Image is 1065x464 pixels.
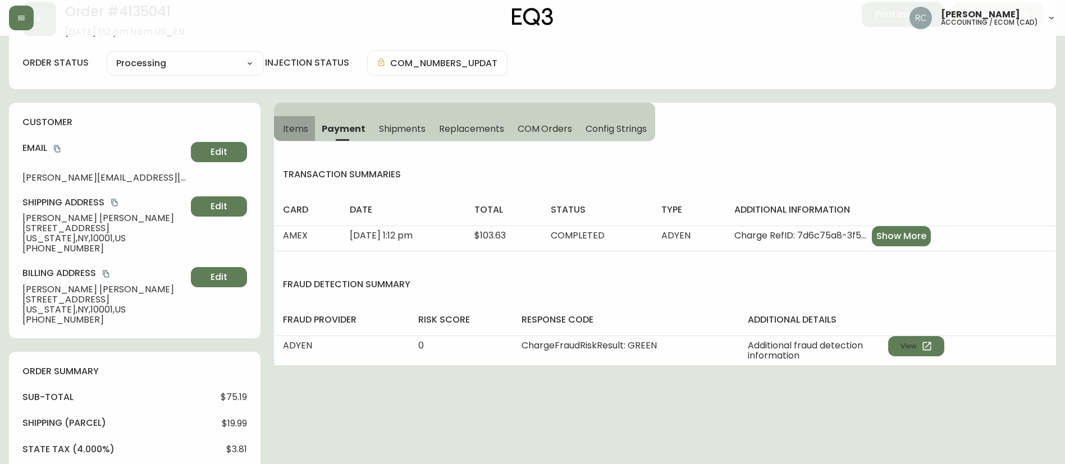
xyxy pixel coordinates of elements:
span: Shipments [379,123,426,135]
span: [US_STATE] , NY , 10001 , US [22,233,186,244]
img: logo [512,8,554,26]
span: [PHONE_NUMBER] [22,244,186,254]
button: View [888,336,944,356]
h4: additional details [748,314,1047,326]
span: [DATE] 1:12 pm [350,229,413,242]
span: $103.63 [474,229,506,242]
span: [PERSON_NAME] [PERSON_NAME] [22,284,186,295]
span: ADYEN [661,229,691,242]
button: copy [109,197,120,208]
span: [STREET_ADDRESS] [22,295,186,305]
span: [PERSON_NAME] [PERSON_NAME] [22,213,186,223]
h4: Shipping ( Parcel ) [22,417,106,429]
span: $75.19 [221,392,247,402]
span: Edit [211,146,227,158]
button: Edit [191,196,247,217]
img: f4ba4e02bd060be8f1386e3ca455bd0e [909,7,932,29]
span: Replacements [439,123,504,135]
span: $19.99 [222,419,247,429]
h4: fraud provider [283,314,400,326]
h4: state tax (4.000%) [22,443,115,456]
span: [PHONE_NUMBER] [22,315,186,325]
h4: response code [522,314,730,326]
span: Edit [211,200,227,213]
span: Config Strings [586,123,646,135]
h4: risk score [418,314,503,326]
span: Show More [876,230,926,242]
h4: type [661,204,716,216]
button: Edit [191,142,247,162]
span: [PERSON_NAME][EMAIL_ADDRESS][DOMAIN_NAME] [22,173,186,183]
span: Items [283,123,308,135]
h4: Email [22,142,186,154]
h5: accounting / ecom (cad) [941,19,1038,26]
span: Additional fraud detection information [748,341,888,361]
h4: sub-total [22,391,74,403]
button: Show More [872,226,931,246]
h4: fraud detection summary [274,278,1056,291]
h4: transaction summaries [274,168,1056,181]
button: Edit [191,267,247,287]
span: [PERSON_NAME] [941,10,1020,19]
span: Payment [322,123,365,135]
h4: date [350,204,456,216]
span: AMEX [283,229,308,242]
span: COMPLETED [551,229,605,242]
span: Edit [211,271,227,283]
h4: additional information [734,204,1047,216]
span: 0 [418,339,424,352]
label: order status [22,57,89,69]
h4: Shipping Address [22,196,186,209]
span: ChargeFraudRiskResult: GREEN [522,339,657,352]
span: [DATE] 1:12 pm from US_EN [65,27,184,37]
h4: Billing Address [22,267,186,279]
span: [STREET_ADDRESS] [22,223,186,233]
span: ADYEN [283,339,312,352]
span: COM Orders [518,123,573,135]
h4: customer [22,116,247,128]
h4: card [283,204,332,216]
h4: injection status [265,57,349,69]
h4: total [474,204,533,216]
h4: order summary [22,365,247,378]
span: [US_STATE] , NY , 10001 , US [22,305,186,315]
button: copy [100,268,112,279]
span: Charge RefID: 7d6c75a8-3f5c-4a86-bcd4-169f30af734a [734,231,867,241]
h4: status [551,204,643,216]
button: copy [52,143,63,154]
span: $3.81 [226,444,247,454]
